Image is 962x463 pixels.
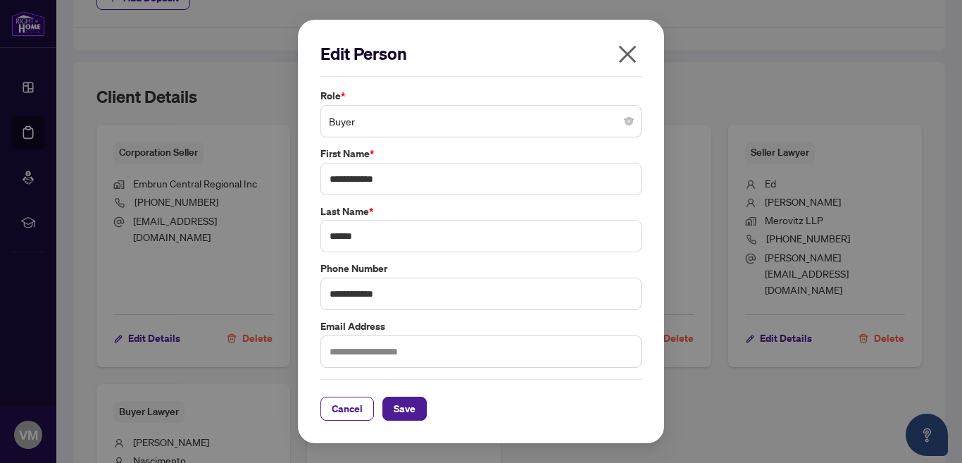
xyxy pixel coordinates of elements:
label: Email Address [320,319,642,334]
span: Buyer [329,108,633,135]
label: Phone Number [320,261,642,276]
label: Role [320,88,642,104]
span: Save [394,397,416,420]
span: close [616,43,639,66]
label: First Name [320,146,642,161]
span: Cancel [332,397,363,420]
label: Last Name [320,204,642,219]
span: close-circle [625,117,633,125]
button: Cancel [320,397,374,421]
h2: Edit Person [320,42,642,65]
button: Save [382,397,427,421]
